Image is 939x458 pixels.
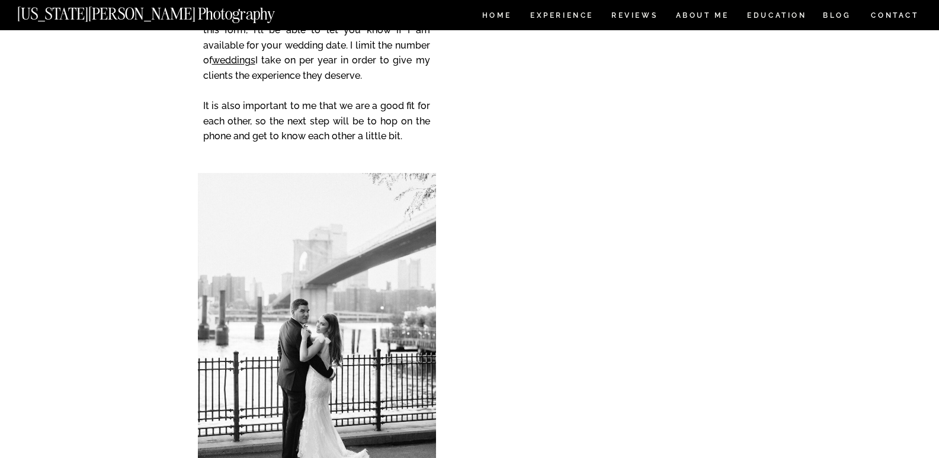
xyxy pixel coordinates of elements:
a: [US_STATE][PERSON_NAME] Photography [17,6,315,16]
a: BLOG [823,12,851,22]
a: weddings [212,55,255,66]
a: EDUCATION [746,12,808,22]
a: CONTACT [870,9,919,22]
a: Experience [530,12,592,22]
a: REVIEWS [611,12,656,22]
a: ABOUT ME [675,12,729,22]
a: HOME [480,12,514,22]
